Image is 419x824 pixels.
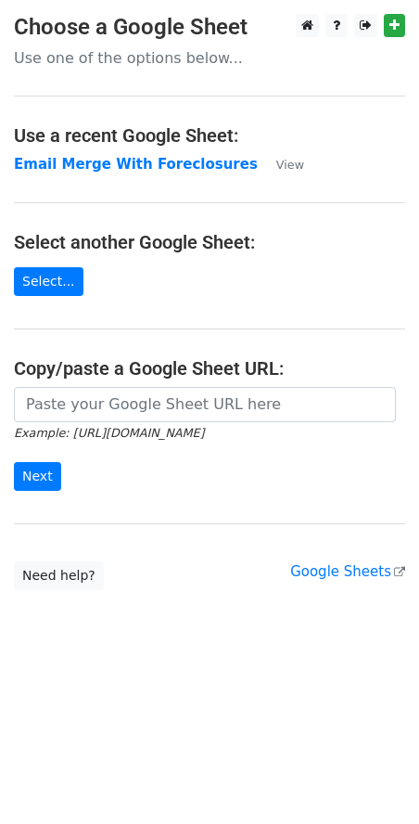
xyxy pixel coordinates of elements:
small: View [276,158,304,172]
small: Example: [URL][DOMAIN_NAME] [14,426,204,440]
input: Next [14,462,61,491]
iframe: Chat Widget [326,735,419,824]
input: Paste your Google Sheet URL here [14,387,396,422]
h3: Choose a Google Sheet [14,14,405,41]
a: Google Sheets [290,563,405,580]
h4: Select another Google Sheet: [14,231,405,253]
a: Need help? [14,561,104,590]
a: Select... [14,267,83,296]
a: View [258,156,304,173]
h4: Use a recent Google Sheet: [14,124,405,147]
p: Use one of the options below... [14,48,405,68]
a: Email Merge With Foreclosures [14,156,258,173]
h4: Copy/paste a Google Sheet URL: [14,357,405,380]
